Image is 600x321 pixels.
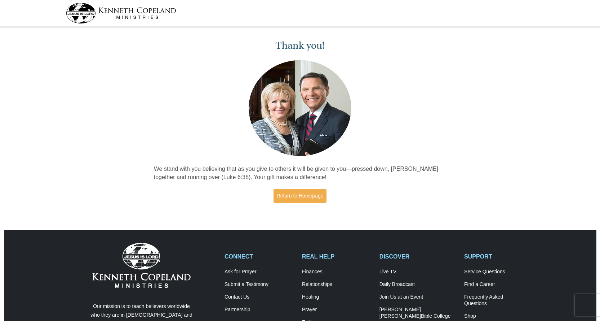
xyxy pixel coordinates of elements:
a: Contact Us [225,294,294,300]
h1: Thank you! [154,40,446,52]
a: Ask for Prayer [225,269,294,275]
a: Service Questions [464,269,534,275]
a: Return to Homepage [274,189,327,203]
h2: DISCOVER [379,253,457,260]
img: kcm-header-logo.svg [66,3,176,23]
a: Finances [302,269,372,275]
a: Find a Career [464,281,534,288]
a: Partnership [225,307,294,313]
a: Join Us at an Event [379,294,457,300]
h2: SUPPORT [464,253,534,260]
img: Kenneth and Gloria [247,58,353,158]
span: Bible College [421,313,451,319]
a: Daily Broadcast [379,281,457,288]
a: Relationships [302,281,372,288]
a: Healing [302,294,372,300]
a: Frequently AskedQuestions [464,294,534,307]
h2: CONNECT [225,253,294,260]
h2: REAL HELP [302,253,372,260]
a: Shop [464,313,534,320]
a: Prayer [302,307,372,313]
a: [PERSON_NAME] [PERSON_NAME]Bible College [379,307,457,320]
a: Live TV [379,269,457,275]
p: We stand with you believing that as you give to others it will be given to you—pressed down, [PER... [154,165,446,182]
img: Kenneth Copeland Ministries [92,243,191,288]
a: Submit a Testimony [225,281,294,288]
